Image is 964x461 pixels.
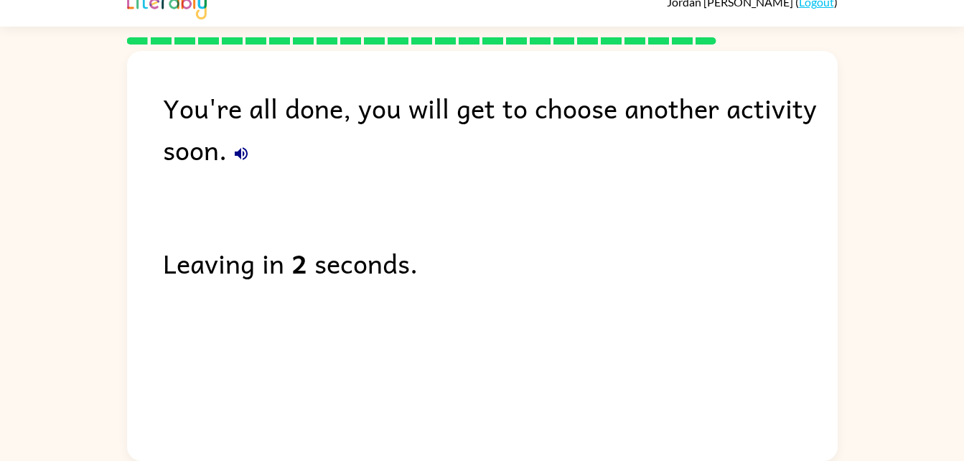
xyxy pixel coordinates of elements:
[163,87,838,170] div: You're all done, you will get to choose another activity soon.
[291,242,307,284] b: 2
[163,242,838,284] div: Leaving in seconds.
